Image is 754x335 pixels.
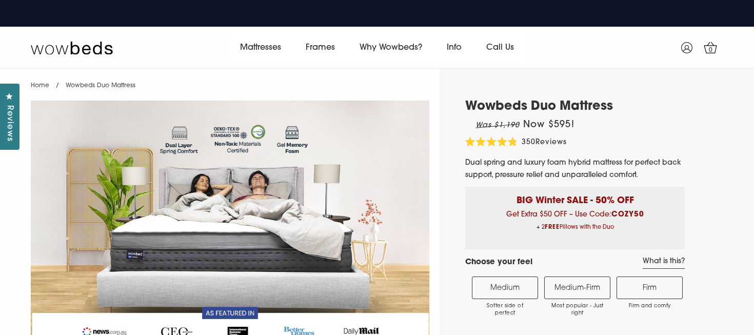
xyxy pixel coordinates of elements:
[465,257,532,269] h4: Choose your feel
[472,277,538,299] label: Medium
[523,121,574,130] span: Now $595!
[465,159,681,179] span: Dual spring and luxury foam hybrid mattress for perfect back support, pressure relief and unparal...
[617,277,683,299] label: Firm
[545,225,559,230] b: FREE
[465,100,685,114] h1: Wowbeds Duo Mattress
[3,105,16,142] span: Reviews
[31,83,49,89] a: Home
[228,33,293,62] a: Mattresses
[611,211,644,219] b: COZY50
[550,303,605,317] span: Most popular - Just right
[544,277,610,299] label: Medium-Firm
[474,33,526,62] a: Call Us
[434,33,474,62] a: Info
[478,303,532,317] span: Softer side of perfect
[465,137,567,149] div: 350Reviews
[473,221,677,234] span: + 2 Pillows with the Duo
[522,139,535,146] span: 350
[643,257,685,269] a: What is this?
[31,41,113,55] img: Wow Beds Logo
[347,33,434,62] a: Why Wowbeds?
[66,83,135,89] span: Wowbeds Duo Mattress
[293,33,347,62] a: Frames
[706,45,716,55] span: 0
[31,69,135,95] nav: breadcrumbs
[473,187,677,208] p: BIG Winter SALE - 50% OFF
[473,211,677,234] span: Get Extra $50 OFF – Use Code:
[622,303,677,310] span: Firm and comfy
[535,139,567,146] span: Reviews
[475,122,520,129] em: Was $1,190
[698,35,723,61] a: 0
[56,83,59,89] span: /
